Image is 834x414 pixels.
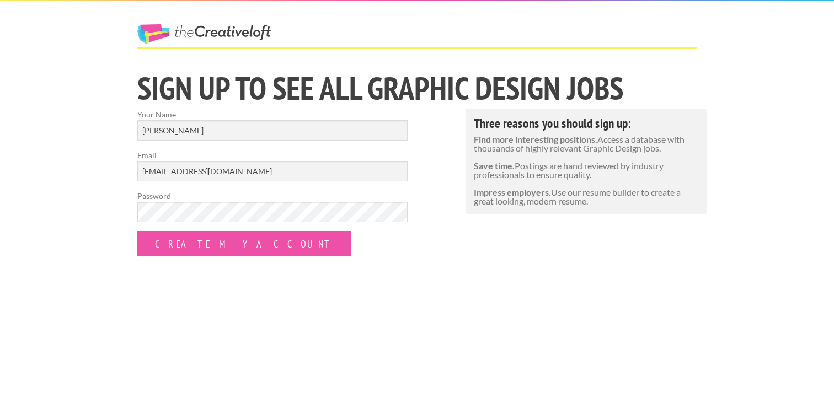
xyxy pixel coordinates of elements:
strong: Find more interesting positions. [474,134,597,144]
label: Password [137,190,408,222]
input: Create my Account [137,231,351,256]
h4: Three reasons you should sign up: [474,117,699,130]
input: Your Name [137,120,408,141]
input: Email [137,161,408,181]
div: Access a database with thousands of highly relevant Graphic Design jobs. Postings are hand review... [466,109,707,214]
strong: Impress employers. [474,187,551,197]
strong: Save time. [474,160,515,171]
label: Your Name [137,109,408,141]
label: Email [137,149,408,181]
input: Password [137,202,408,222]
a: The Creative Loft [137,24,271,44]
h1: Sign Up to See All Graphic Design jobs [137,72,697,104]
